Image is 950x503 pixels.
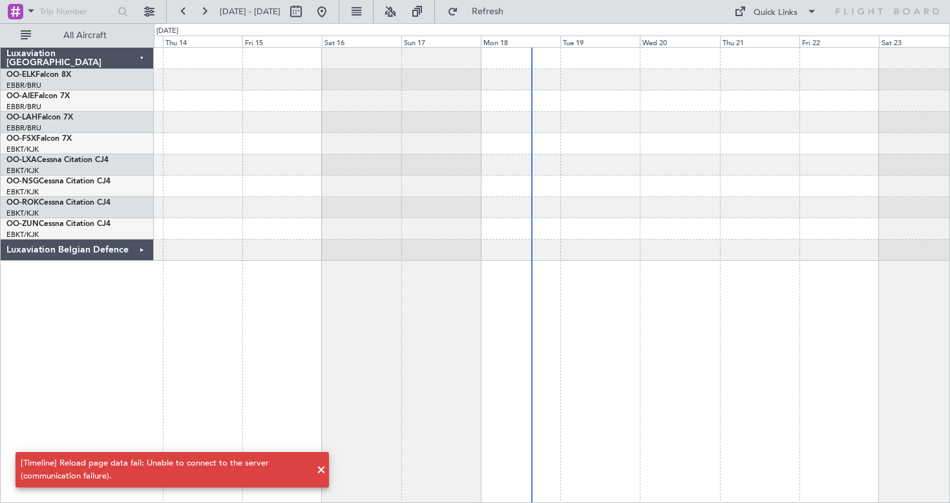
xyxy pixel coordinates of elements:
span: OO-NSG [6,178,39,185]
span: OO-AIE [6,92,34,100]
div: [DATE] [156,26,178,37]
span: OO-LXA [6,156,37,164]
a: OO-AIEFalcon 7X [6,92,70,100]
input: Trip Number [39,2,114,21]
div: Sat 16 [322,36,401,47]
div: Quick Links [754,6,797,19]
a: EBKT/KJK [6,230,39,240]
a: OO-NSGCessna Citation CJ4 [6,178,111,185]
a: EBKT/KJK [6,166,39,176]
span: OO-ELK [6,71,36,79]
a: EBKT/KJK [6,209,39,218]
div: Fri 15 [242,36,322,47]
span: All Aircraft [34,31,136,40]
a: EBBR/BRU [6,81,41,90]
div: Thu 21 [720,36,799,47]
a: EBKT/KJK [6,187,39,197]
button: All Aircraft [14,25,140,46]
button: Refresh [441,1,519,22]
div: [Timeline] Reload page data fail: Unable to connect to the server (communication failure). [21,457,310,482]
div: Mon 18 [481,36,560,47]
a: OO-ZUNCessna Citation CJ4 [6,220,111,228]
div: Sun 17 [401,36,481,47]
div: Thu 14 [163,36,242,47]
button: Quick Links [728,1,823,22]
span: [DATE] - [DATE] [220,6,280,17]
a: EBBR/BRU [6,102,41,112]
span: Refresh [461,7,515,16]
div: Wed 20 [640,36,719,47]
a: OO-FSXFalcon 7X [6,135,72,143]
a: OO-ROKCessna Citation CJ4 [6,199,111,207]
div: Tue 19 [560,36,640,47]
span: OO-FSX [6,135,36,143]
a: OO-LXACessna Citation CJ4 [6,156,109,164]
a: EBKT/KJK [6,145,39,154]
span: OO-ROK [6,199,39,207]
a: OO-ELKFalcon 8X [6,71,71,79]
a: EBBR/BRU [6,123,41,133]
a: OO-LAHFalcon 7X [6,114,73,121]
div: Fri 22 [799,36,879,47]
span: OO-LAH [6,114,37,121]
span: OO-ZUN [6,220,39,228]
